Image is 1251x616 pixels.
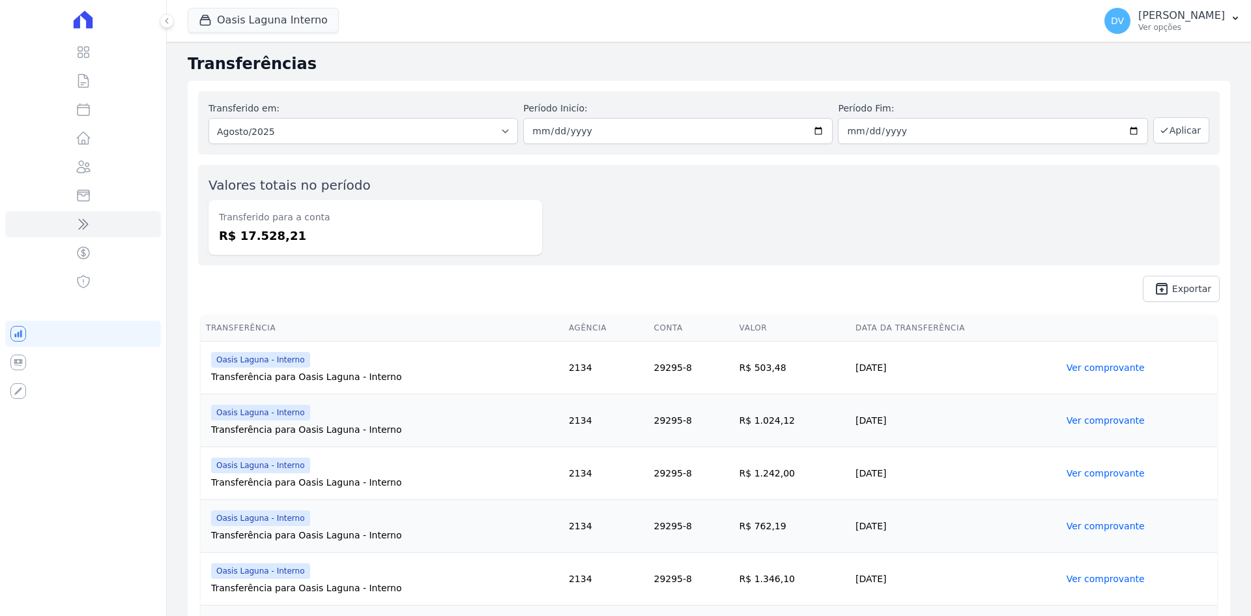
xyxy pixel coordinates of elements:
[211,563,310,579] span: Oasis Laguna - Interno
[201,315,564,342] th: Transferência
[564,500,649,553] td: 2134
[564,342,649,394] td: 2134
[850,342,1061,394] td: [DATE]
[1067,362,1145,373] a: Ver comprovante
[211,529,558,542] div: Transferência para Oasis Laguna - Interno
[1172,285,1211,293] span: Exportar
[211,476,558,489] div: Transferência para Oasis Laguna - Interno
[648,342,734,394] td: 29295-8
[219,211,532,224] dt: Transferido para a conta
[1067,521,1145,531] a: Ver comprovante
[1094,3,1251,39] button: DV [PERSON_NAME] Ver opções
[1138,22,1225,33] p: Ver opções
[211,370,558,383] div: Transferência para Oasis Laguna - Interno
[564,315,649,342] th: Agência
[734,447,851,500] td: R$ 1.242,00
[838,102,1147,115] label: Período Fim:
[734,315,851,342] th: Valor
[1067,574,1145,584] a: Ver comprovante
[208,103,280,113] label: Transferido em:
[211,405,310,420] span: Oasis Laguna - Interno
[1138,9,1225,22] p: [PERSON_NAME]
[211,581,558,594] div: Transferência para Oasis Laguna - Interno
[1143,276,1220,302] a: unarchive Exportar
[188,52,1230,76] h2: Transferências
[219,227,532,244] dd: R$ 17.528,21
[1153,117,1209,143] button: Aplicar
[1067,468,1145,478] a: Ver comprovante
[188,8,339,33] button: Oasis Laguna Interno
[850,315,1061,342] th: Data da Transferência
[1067,415,1145,426] a: Ver comprovante
[211,352,310,368] span: Oasis Laguna - Interno
[850,553,1061,606] td: [DATE]
[1154,281,1170,297] i: unarchive
[734,553,851,606] td: R$ 1.346,10
[211,458,310,473] span: Oasis Laguna - Interno
[648,500,734,553] td: 29295-8
[648,447,734,500] td: 29295-8
[648,315,734,342] th: Conta
[850,500,1061,553] td: [DATE]
[523,102,833,115] label: Período Inicío:
[208,177,371,193] label: Valores totais no período
[648,394,734,447] td: 29295-8
[734,394,851,447] td: R$ 1.024,12
[850,394,1061,447] td: [DATE]
[211,423,558,436] div: Transferência para Oasis Laguna - Interno
[211,510,310,526] span: Oasis Laguna - Interno
[564,447,649,500] td: 2134
[734,500,851,553] td: R$ 762,19
[850,447,1061,500] td: [DATE]
[648,553,734,606] td: 29295-8
[564,553,649,606] td: 2134
[1111,16,1124,25] span: DV
[734,342,851,394] td: R$ 503,48
[564,394,649,447] td: 2134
